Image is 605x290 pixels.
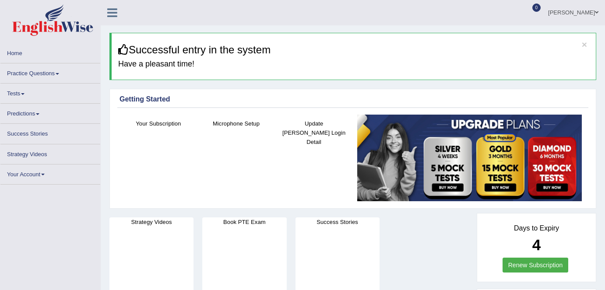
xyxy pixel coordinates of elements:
a: Success Stories [0,124,100,141]
a: Tests [0,84,100,101]
div: Getting Started [120,94,586,105]
h4: Update [PERSON_NAME] Login Detail [279,119,348,147]
a: Predictions [0,104,100,121]
b: 4 [532,236,541,253]
h4: Have a pleasant time! [118,60,589,69]
a: Your Account [0,164,100,182]
h4: Your Subscription [124,119,193,128]
a: Renew Subscription [503,258,569,273]
h3: Successful entry in the system [118,44,589,56]
img: small5.jpg [357,115,582,202]
span: 0 [532,3,541,12]
a: Strategy Videos [0,144,100,161]
a: Practice Questions [0,63,100,80]
h4: Days to Expiry [487,224,586,232]
button: × [582,40,587,49]
h4: Strategy Videos [109,217,193,227]
h4: Microphone Setup [202,119,271,128]
h4: Success Stories [295,217,380,227]
a: Home [0,43,100,60]
h4: Book PTE Exam [202,217,286,227]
